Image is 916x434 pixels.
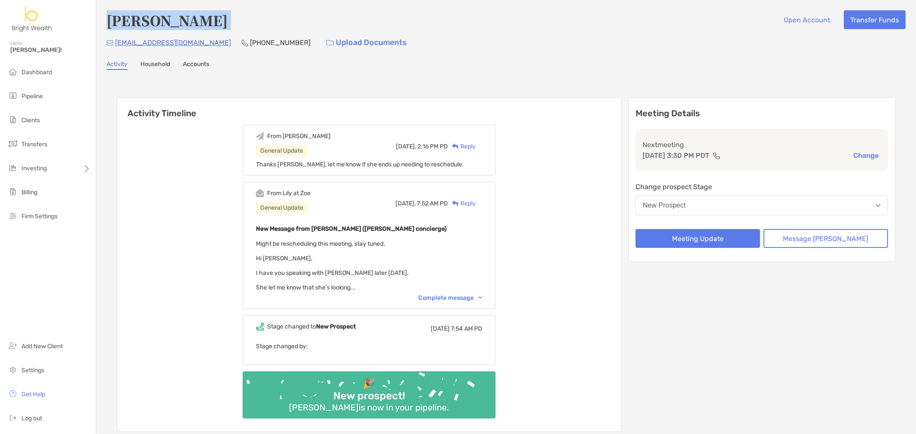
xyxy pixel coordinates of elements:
[267,133,331,140] div: From [PERSON_NAME]
[8,115,18,125] img: clients icon
[417,143,448,150] span: 2:16 PM PD
[117,98,621,118] h6: Activity Timeline
[326,40,334,46] img: button icon
[256,240,409,291] span: Might be rescheduling this meeting, stay tuned. Hi [PERSON_NAME], I have you speaking with [PERSO...
[8,365,18,375] img: settings icon
[21,343,63,350] span: Add New Client
[107,10,228,30] h4: [PERSON_NAME]
[21,165,47,172] span: Investing
[431,325,450,332] span: [DATE]
[256,161,464,168] span: Thanks [PERSON_NAME], let me know if she ends up needing to reschedule.
[642,139,881,150] p: Next meeting
[316,323,356,330] b: New Prospect
[256,132,264,140] img: Event icon
[777,10,837,29] button: Open Account
[256,225,447,232] b: New Message from [PERSON_NAME] ([PERSON_NAME] concierge)
[256,341,482,352] p: Stage changed by:
[183,60,209,70] a: Accounts
[396,200,416,207] span: [DATE],
[250,37,310,48] p: [PHONE_NUMBER]
[764,229,888,248] button: Message [PERSON_NAME]
[107,60,128,70] a: Activity
[8,139,18,149] img: transfers icon
[21,69,52,76] span: Dashboard
[844,10,906,29] button: Transfer Funds
[359,377,379,390] div: 🎉
[451,325,482,332] span: 7:54 AM PD
[21,117,40,124] span: Clients
[256,145,307,156] div: General Update
[643,202,686,209] div: New Prospect
[115,37,231,48] p: [EMAIL_ADDRESS][DOMAIN_NAME]
[321,33,412,52] a: Upload Documents
[140,60,170,70] a: Household
[21,189,37,196] span: Billing
[256,322,264,331] img: Event icon
[418,294,482,301] div: Complete message
[286,402,453,413] div: [PERSON_NAME] is now in your pipeline.
[21,415,42,422] span: Log out
[713,152,721,159] img: communication type
[330,390,408,402] div: New prospect!
[452,144,459,149] img: Reply icon
[8,66,18,77] img: dashboard icon
[636,229,760,248] button: Meeting Update
[21,391,45,398] span: Get Help
[452,201,459,206] img: Reply icon
[107,40,113,45] img: Email Icon
[8,389,18,399] img: get-help icon
[642,150,709,161] p: [DATE] 3:30 PM PDT
[478,296,482,299] img: Chevron icon
[396,143,416,150] span: [DATE],
[448,199,476,208] div: Reply
[8,341,18,351] img: add_new_client icon
[636,181,888,192] p: Change prospect Stage
[21,93,43,100] span: Pipeline
[10,46,91,54] span: [PERSON_NAME]!
[21,213,58,220] span: Firm Settings
[8,187,18,197] img: billing icon
[267,323,356,330] div: Stage changed to
[8,413,18,423] img: logout icon
[636,196,888,215] button: New Prospect
[256,189,264,197] img: Event icon
[876,204,881,207] img: Open dropdown arrow
[10,3,54,34] img: Zoe Logo
[636,108,888,119] p: Meeting Details
[851,151,881,160] button: Change
[8,90,18,101] img: pipeline icon
[241,39,248,46] img: Phone Icon
[417,200,448,207] span: 7:52 AM PD
[267,190,310,197] div: From Lily at Zoe
[256,202,307,213] div: General Update
[243,371,496,411] img: Confetti
[8,211,18,221] img: firm-settings icon
[21,367,44,374] span: Settings
[21,141,47,148] span: Transfers
[448,142,476,151] div: Reply
[8,163,18,173] img: investing icon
